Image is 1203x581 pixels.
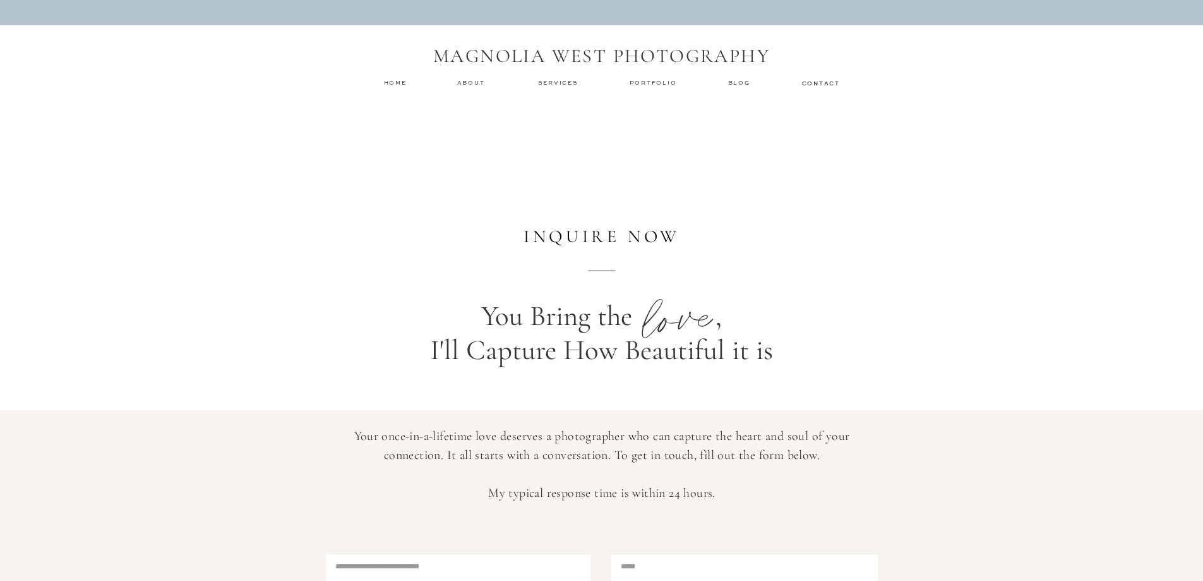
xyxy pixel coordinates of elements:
a: Blog [728,78,753,87]
a: Portfolio [630,78,679,87]
p: You Bring the , I'll Capture How Beautiful it is [292,299,912,377]
a: contact [802,79,839,87]
p: Your once-in-a-lifetime love deserves a photographer who can capture the heart and soul of your c... [323,427,881,495]
h1: MAGNOLIA WEST PHOTOGRAPHY [425,45,779,69]
h2: inquire now [506,226,698,247]
p: love [640,271,724,352]
a: about [457,78,489,87]
a: home [384,78,408,87]
a: services [538,78,580,87]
